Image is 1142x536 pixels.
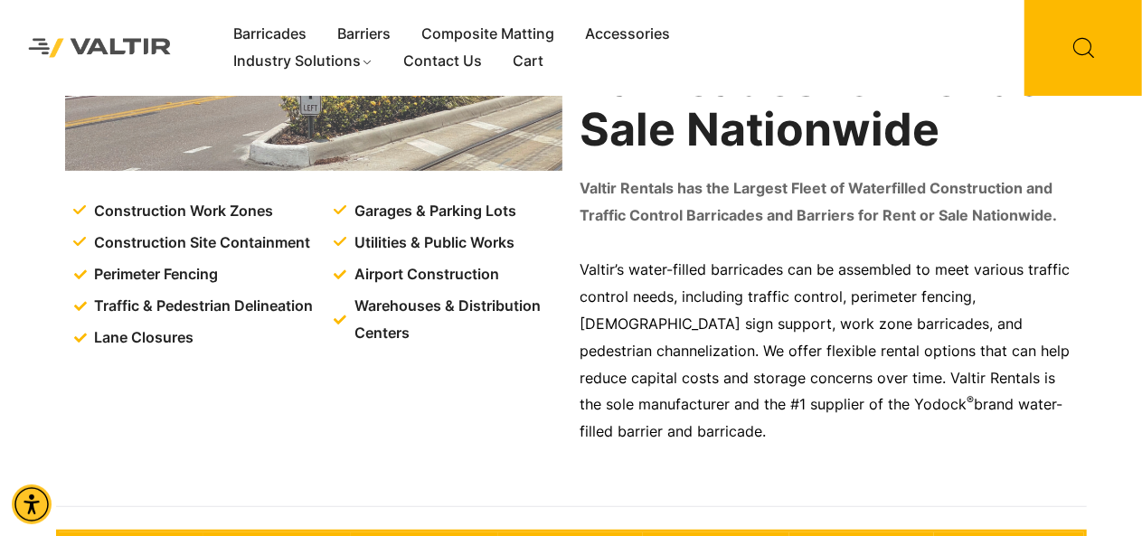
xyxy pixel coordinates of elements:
[350,293,566,347] span: Warehouses & Distribution Centers
[967,393,975,407] sup: ®
[389,48,498,75] a: Contact Us
[218,48,389,75] a: Industry Solutions
[350,230,514,257] span: Utilities & Public Works
[218,21,322,48] a: Barricades
[406,21,570,48] a: Composite Matting
[498,48,560,75] a: Cart
[580,257,1078,446] p: Valtir’s water-filled barricades can be assembled to meet various traffic control needs, includin...
[570,21,685,48] a: Accessories
[12,484,52,524] div: Accessibility Menu
[90,198,273,225] span: Construction Work Zones
[322,21,406,48] a: Barriers
[90,324,193,352] span: Lane Closures
[90,261,218,288] span: Perimeter Fencing
[90,293,313,320] span: Traffic & Pedestrian Delineation
[350,198,516,225] span: Garages & Parking Lots
[350,261,499,288] span: Airport Construction
[14,24,186,72] img: Valtir Rentals
[90,230,310,257] span: Construction Site Containment
[580,175,1078,230] p: Valtir Rentals has the Largest Fleet of Waterfilled Construction and Traffic Control Barricades a...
